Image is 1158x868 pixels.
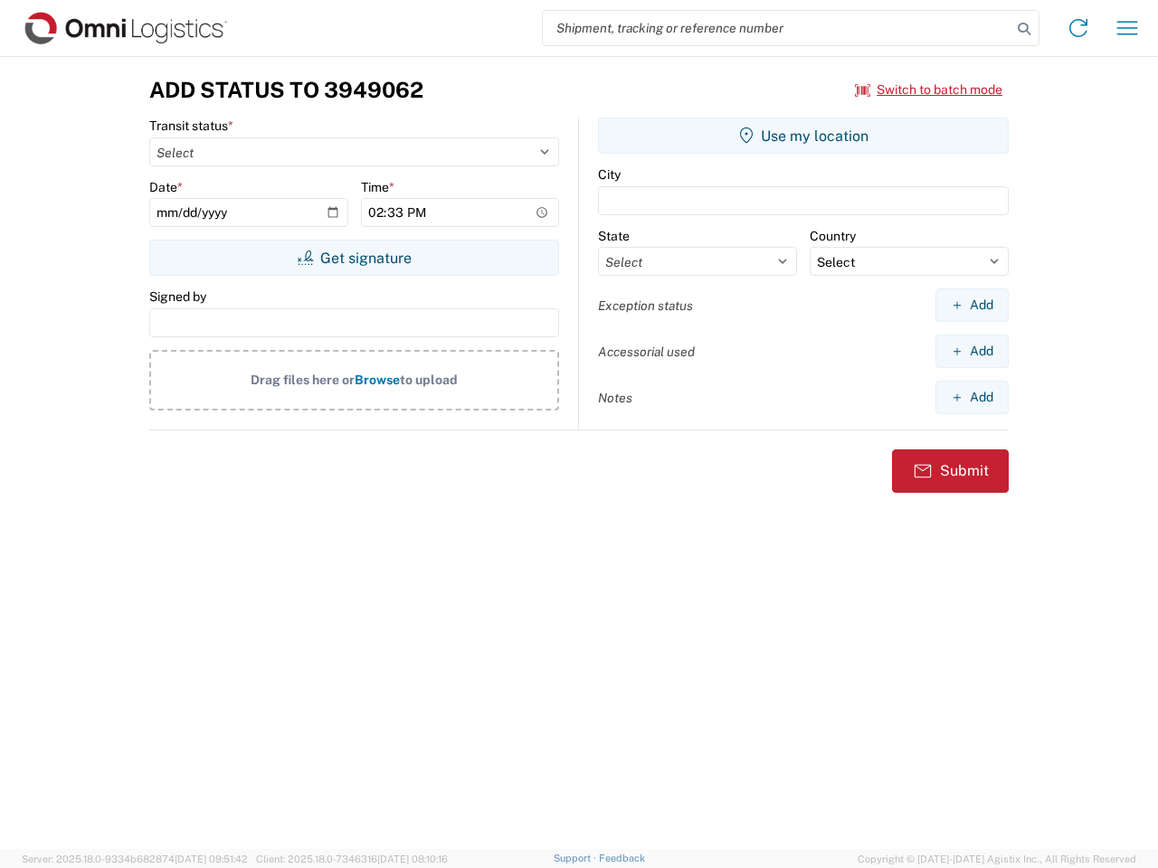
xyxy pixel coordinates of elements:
[598,228,630,244] label: State
[598,166,621,183] label: City
[858,851,1136,867] span: Copyright © [DATE]-[DATE] Agistix Inc., All Rights Reserved
[810,228,856,244] label: Country
[251,373,355,387] span: Drag files here or
[599,853,645,863] a: Feedback
[598,118,1009,154] button: Use my location
[175,854,248,864] span: [DATE] 09:51:42
[598,390,632,406] label: Notes
[598,297,693,314] label: Exception status
[598,344,695,360] label: Accessorial used
[149,118,233,134] label: Transit status
[149,288,206,305] label: Signed by
[361,179,394,195] label: Time
[355,373,400,387] span: Browse
[149,179,183,195] label: Date
[892,449,1009,493] button: Submit
[935,381,1009,414] button: Add
[149,240,559,276] button: Get signature
[554,853,599,863] a: Support
[256,854,448,864] span: Client: 2025.18.0-7346316
[543,11,1011,45] input: Shipment, tracking or reference number
[149,77,423,103] h3: Add Status to 3949062
[377,854,448,864] span: [DATE] 08:10:16
[935,288,1009,322] button: Add
[935,335,1009,368] button: Add
[400,373,458,387] span: to upload
[22,854,248,864] span: Server: 2025.18.0-9334b682874
[855,75,1002,105] button: Switch to batch mode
